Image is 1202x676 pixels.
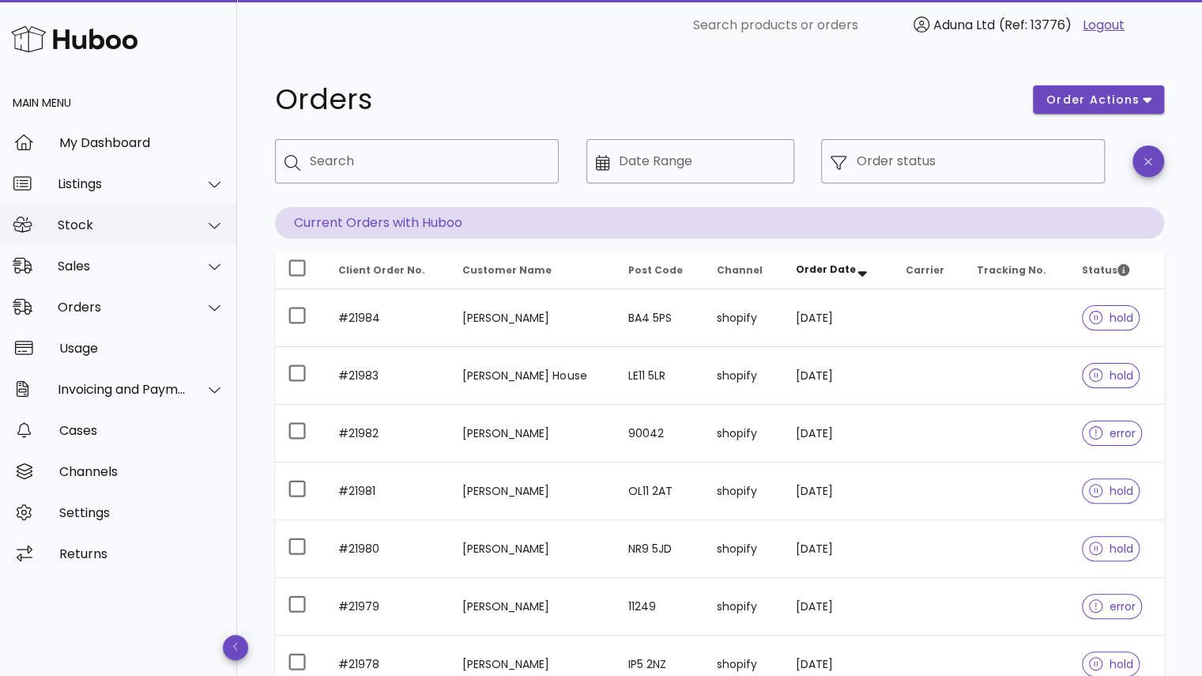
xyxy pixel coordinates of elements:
[704,578,783,636] td: shopify
[326,347,450,405] td: #21983
[795,262,855,276] span: Order Date
[59,546,224,561] div: Returns
[59,341,224,356] div: Usage
[462,263,552,277] span: Customer Name
[893,251,964,289] th: Carrier
[782,405,893,463] td: [DATE]
[326,463,450,520] td: #21981
[1089,485,1133,497] span: hold
[782,289,893,347] td: [DATE]
[964,251,1069,289] th: Tracking No.
[1046,92,1140,108] span: order actions
[11,22,138,56] img: Huboo Logo
[628,263,683,277] span: Post Code
[1083,16,1125,35] a: Logout
[977,263,1046,277] span: Tracking No.
[616,347,704,405] td: LE11 5LR
[717,263,763,277] span: Channel
[782,578,893,636] td: [DATE]
[59,505,224,520] div: Settings
[58,300,187,315] div: Orders
[1089,543,1133,554] span: hold
[326,289,450,347] td: #21984
[326,405,450,463] td: #21982
[450,463,615,520] td: [PERSON_NAME]
[704,520,783,578] td: shopify
[59,464,224,479] div: Channels
[59,135,224,150] div: My Dashboard
[1069,251,1164,289] th: Status
[933,16,995,34] span: Aduna Ltd
[999,16,1072,34] span: (Ref: 13776)
[704,405,783,463] td: shopify
[450,578,615,636] td: [PERSON_NAME]
[326,578,450,636] td: #21979
[450,289,615,347] td: [PERSON_NAME]
[906,263,944,277] span: Carrier
[326,520,450,578] td: #21980
[450,251,615,289] th: Customer Name
[58,259,187,274] div: Sales
[58,382,187,397] div: Invoicing and Payments
[616,251,704,289] th: Post Code
[275,207,1164,239] p: Current Orders with Huboo
[704,251,783,289] th: Channel
[616,405,704,463] td: 90042
[450,520,615,578] td: [PERSON_NAME]
[616,289,704,347] td: BA4 5PS
[450,347,615,405] td: [PERSON_NAME] House
[704,289,783,347] td: shopify
[704,347,783,405] td: shopify
[704,463,783,520] td: shopify
[782,347,893,405] td: [DATE]
[1033,85,1164,114] button: order actions
[326,251,450,289] th: Client Order No.
[1089,659,1133,670] span: hold
[782,463,893,520] td: [DATE]
[1089,312,1133,323] span: hold
[58,176,187,191] div: Listings
[1082,263,1129,277] span: Status
[1089,428,1136,439] span: error
[1089,601,1136,612] span: error
[59,423,224,438] div: Cases
[1089,370,1133,381] span: hold
[338,263,425,277] span: Client Order No.
[782,520,893,578] td: [DATE]
[58,217,187,232] div: Stock
[450,405,615,463] td: [PERSON_NAME]
[616,463,704,520] td: OL11 2AT
[616,578,704,636] td: 11249
[616,520,704,578] td: NR9 5JD
[782,251,893,289] th: Order Date: Sorted descending. Activate to remove sorting.
[275,85,1014,114] h1: Orders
